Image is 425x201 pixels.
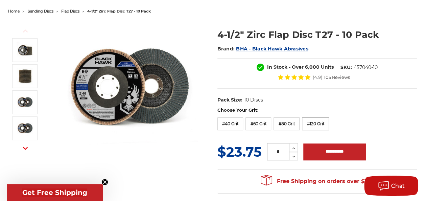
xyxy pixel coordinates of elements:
[87,9,151,14] span: 4-1/2" zirc flap disc t27 - 10 pack
[236,46,308,52] a: BHA - Black Hawk Abrasives
[217,107,417,114] label: Choose Your Grit:
[305,64,320,70] span: 6,000
[63,21,198,156] img: Black Hawk 4-1/2" x 7/8" Flap Disc Type 27 - 10 Pack
[324,75,350,80] span: 105 Reviews
[340,64,352,71] dt: SKU:
[217,96,242,104] dt: Pack Size:
[364,176,418,196] button: Chat
[321,64,334,70] span: Units
[17,42,33,59] img: Black Hawk 4-1/2" x 7/8" Flap Disc Type 27 - 10 Pack
[217,28,417,41] h1: 4-1/2" Zirc Flap Disc T27 - 10 Pack
[217,143,262,160] span: $23.75
[17,68,33,85] img: 10 pack of 4.5" Black Hawk Flap Discs
[267,64,287,70] span: In Stock
[7,184,103,201] div: Get Free ShippingClose teaser
[61,9,79,14] a: flap discs
[354,64,378,71] dd: 457040-10
[17,94,33,111] img: 40 grit flap disc
[217,46,235,52] span: Brand:
[28,9,53,14] a: sanding discs
[391,183,405,189] span: Chat
[8,9,20,14] a: home
[22,188,87,197] span: Get Free Shipping
[244,96,263,104] dd: 10 Discs
[101,179,108,185] button: Close teaser
[289,64,304,70] span: - Over
[313,75,322,80] span: (4.9)
[17,141,33,156] button: Next
[261,175,374,188] span: Free Shipping on orders over $149
[17,24,33,38] button: Previous
[17,120,33,137] img: 60 grit flap disc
